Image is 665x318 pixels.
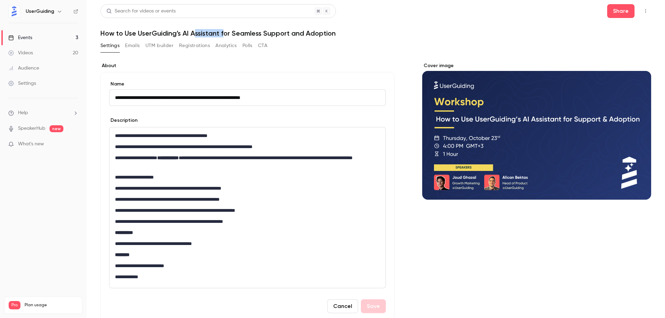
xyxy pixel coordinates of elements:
[109,127,385,288] div: editor
[125,40,140,51] button: Emails
[109,127,386,288] section: description
[50,125,63,132] span: new
[100,29,651,37] h1: How to Use UserGuiding’s AI Assistant for Seamless Support and Adoption
[179,40,210,51] button: Registrations
[100,62,394,69] label: About
[8,49,33,56] div: Videos
[26,8,54,15] h6: UserGuiding
[109,81,386,88] label: Name
[100,40,119,51] button: Settings
[215,40,237,51] button: Analytics
[18,109,28,117] span: Help
[607,4,635,18] button: Share
[242,40,252,51] button: Polls
[258,40,267,51] button: CTA
[8,80,36,87] div: Settings
[145,40,174,51] button: UTM builder
[8,65,39,72] div: Audience
[422,62,651,69] label: Cover image
[106,8,176,15] div: Search for videos or events
[70,141,78,147] iframe: Noticeable Trigger
[109,117,138,124] label: Description
[422,62,651,200] section: Cover image
[18,140,44,148] span: What's new
[18,125,45,132] a: SpeakerHub
[25,302,78,308] span: Plan usage
[9,6,20,17] img: UserGuiding
[8,109,78,117] li: help-dropdown-opener
[8,34,32,41] div: Events
[9,301,20,309] span: Pro
[327,299,358,313] button: Cancel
